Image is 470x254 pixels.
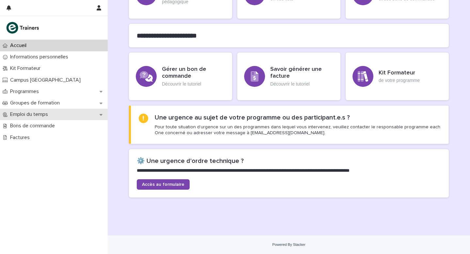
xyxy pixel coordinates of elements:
p: Bons de commande [8,123,60,129]
h3: Kit Formateur [379,70,420,77]
p: Kit Formateur [8,65,46,71]
a: Powered By Stacker [272,243,305,246]
h3: Gérer un bon de commande [162,66,225,80]
img: K0CqGN7SDeD6s4JG8KQk [5,21,41,34]
p: Informations personnelles [8,54,73,60]
p: Découvrir le tutoriel [270,81,334,87]
span: Accès au formulaire [142,182,184,187]
a: Kit Formateurde votre programme [346,53,449,100]
p: Groupes de formation [8,100,65,106]
p: Découvrir le tutoriel [162,81,225,87]
p: Campus [GEOGRAPHIC_DATA] [8,77,86,83]
a: Gérer un bon de commandeDécouvrir le tutoriel [129,53,232,100]
h2: ⚙️ Une urgence d'ordre technique ? [137,157,441,165]
a: Accès au formulaire [137,179,190,190]
p: de votre programme [379,78,420,83]
p: Programmes [8,88,44,95]
p: Emploi du temps [8,111,53,118]
p: Accueil [8,42,32,49]
h3: Savoir générer une facture [270,66,334,80]
a: Savoir générer une factureDécouvrir le tutoriel [237,53,340,100]
h2: Une urgence au sujet de votre programme ou des participant.e.s ? [155,114,350,121]
p: Pour toute situation d’urgence sur un des programmes dans lequel vous intervenez, veuillez contac... [155,124,441,136]
p: Factures [8,135,35,141]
